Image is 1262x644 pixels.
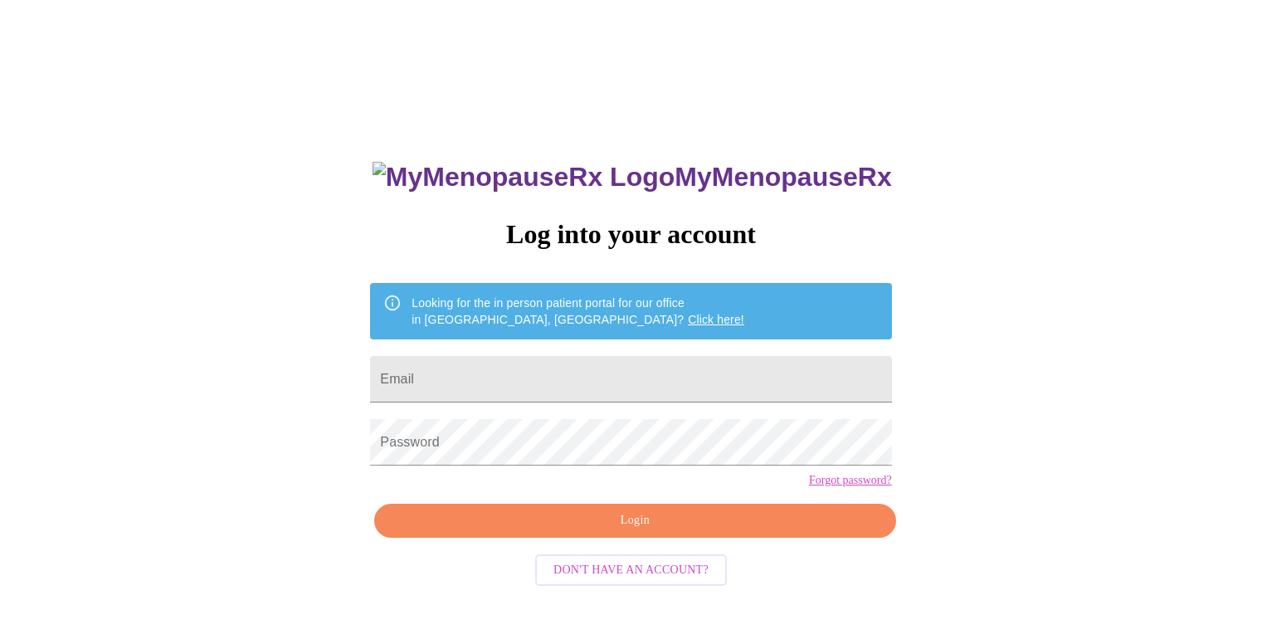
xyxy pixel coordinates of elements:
button: Login [374,504,895,538]
a: Don't have an account? [531,562,731,576]
h3: Log into your account [370,219,891,250]
img: MyMenopauseRx Logo [373,162,675,193]
a: Click here! [688,313,744,326]
div: Looking for the in person patient portal for our office in [GEOGRAPHIC_DATA], [GEOGRAPHIC_DATA]? [412,288,744,334]
span: Don't have an account? [553,560,709,581]
h3: MyMenopauseRx [373,162,892,193]
a: Forgot password? [809,474,892,487]
button: Don't have an account? [535,554,727,587]
span: Login [393,510,876,531]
